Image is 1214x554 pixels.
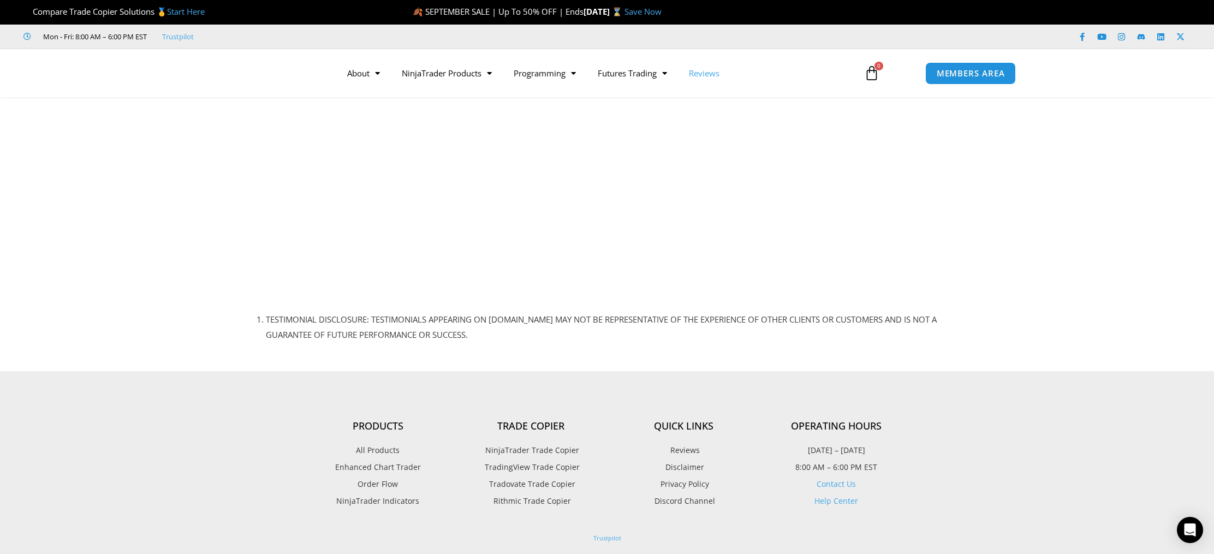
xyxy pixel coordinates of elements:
a: NinjaTrader Trade Copier [454,443,607,457]
a: Futures Trading [587,61,678,86]
span: 🍂 SEPTEMBER SALE | Up To 50% OFF | Ends [413,6,584,17]
a: Reviews [607,443,760,457]
span: All Products [356,443,400,457]
span: NinjaTrader Trade Copier [483,443,579,457]
p: [DATE] – [DATE] [760,443,913,457]
li: TESTIMONIAL DISCLOSURE: TESTIMONIALS APPEARING ON [DOMAIN_NAME] MAY NOT BE REPRESENTATIVE OF THE ... [266,312,973,343]
a: Disclaimer [607,460,760,474]
img: 🏆 [24,8,32,16]
span: Order Flow [358,477,398,491]
a: NinjaTrader Indicators [301,494,454,508]
h4: Operating Hours [760,420,913,432]
span: Reviews [668,443,700,457]
span: 0 [874,62,883,70]
span: MEMBERS AREA [937,69,1005,78]
a: Rithmic Trade Copier [454,494,607,508]
a: Reviews [678,61,730,86]
div: Open Intercom Messenger [1177,517,1203,543]
h4: Products [301,420,454,432]
p: 8:00 AM – 6:00 PM EST [760,460,913,474]
span: Enhanced Chart Trader [335,460,421,474]
a: Order Flow [301,477,454,491]
a: All Products [301,443,454,457]
a: Discord Channel [607,494,760,508]
span: Tradovate Trade Copier [486,477,575,491]
a: Tradovate Trade Copier [454,477,607,491]
nav: Menu [336,61,852,86]
span: Compare Trade Copier Solutions 🥇 [23,6,205,17]
span: NinjaTrader Indicators [336,494,419,508]
a: TradingView Trade Copier [454,460,607,474]
a: 0 [848,57,896,89]
a: MEMBERS AREA [925,62,1016,85]
a: Start Here [167,6,205,17]
strong: [DATE] ⌛ [584,6,624,17]
a: NinjaTrader Products [391,61,503,86]
span: TradingView Trade Copier [482,460,580,474]
img: LogoAI | Affordable Indicators – NinjaTrader [198,53,316,93]
a: Contact Us [817,479,856,489]
a: About [336,61,391,86]
a: Programming [503,61,587,86]
a: Trustpilot [593,534,621,542]
span: Privacy Policy [658,477,709,491]
a: Trustpilot [162,30,194,43]
h4: Quick Links [607,420,760,432]
a: Help Center [814,496,858,506]
span: Disclaimer [663,460,704,474]
a: Privacy Policy [607,477,760,491]
a: Save Now [624,6,662,17]
span: Rithmic Trade Copier [491,494,571,508]
h4: Trade Copier [454,420,607,432]
a: Enhanced Chart Trader [301,460,454,474]
span: Mon - Fri: 8:00 AM – 6:00 PM EST [40,30,147,43]
span: Discord Channel [652,494,715,508]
